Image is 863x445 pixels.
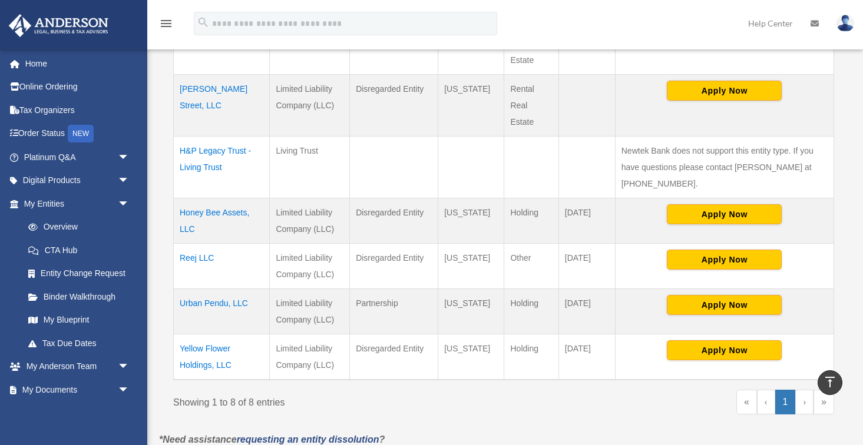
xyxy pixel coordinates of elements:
[118,169,141,193] span: arrow_drop_down
[174,74,270,136] td: [PERSON_NAME] Street, LLC
[504,288,558,334] td: Holding
[270,243,350,288] td: Limited Liability Company (LLC)
[270,334,350,380] td: Limited Liability Company (LLC)
[818,370,842,395] a: vertical_align_top
[197,16,210,29] i: search
[558,243,615,288] td: [DATE]
[350,243,438,288] td: Disregarded Entity
[438,243,504,288] td: [US_STATE]
[8,52,147,75] a: Home
[8,122,147,146] a: Order StatusNEW
[118,401,141,426] span: arrow_drop_down
[438,198,504,243] td: [US_STATE]
[174,243,270,288] td: Reej LLC
[5,14,112,37] img: Anderson Advisors Platinum Portal
[118,145,141,170] span: arrow_drop_down
[118,378,141,402] span: arrow_drop_down
[118,355,141,379] span: arrow_drop_down
[667,81,782,101] button: Apply Now
[16,331,141,355] a: Tax Due Dates
[270,74,350,136] td: Limited Liability Company (LLC)
[174,136,270,198] td: H&P Legacy Trust - Living Trust
[350,74,438,136] td: Disregarded Entity
[558,334,615,380] td: [DATE]
[8,145,147,169] a: Platinum Q&Aarrow_drop_down
[736,390,757,414] a: First
[667,204,782,224] button: Apply Now
[16,308,141,332] a: My Blueprint
[504,243,558,288] td: Other
[174,198,270,243] td: Honey Bee Assets, LLC
[667,295,782,315] button: Apply Now
[8,75,147,99] a: Online Ordering
[118,192,141,216] span: arrow_drop_down
[558,198,615,243] td: [DATE]
[504,334,558,380] td: Holding
[350,198,438,243] td: Disregarded Entity
[350,288,438,334] td: Partnership
[823,375,837,389] i: vertical_align_top
[174,288,270,334] td: Urban Pendu, LLC
[8,192,141,215] a: My Entitiesarrow_drop_down
[8,98,147,122] a: Tax Organizers
[8,378,147,401] a: My Documentsarrow_drop_down
[504,74,558,136] td: Rental Real Estate
[504,198,558,243] td: Holding
[159,434,385,444] em: *Need assistance ?
[270,288,350,334] td: Limited Liability Company (LLC)
[558,288,615,334] td: [DATE]
[438,334,504,380] td: [US_STATE]
[667,250,782,270] button: Apply Now
[8,401,147,425] a: Online Learningarrow_drop_down
[836,15,854,32] img: User Pic
[173,390,495,411] div: Showing 1 to 8 of 8 entries
[438,74,504,136] td: [US_STATE]
[615,136,834,198] td: Newtek Bank does not support this entity type. If you have questions please contact [PERSON_NAME]...
[16,285,141,308] a: Binder Walkthrough
[667,340,782,360] button: Apply Now
[237,434,379,444] a: requesting an entity dissolution
[16,262,141,285] a: Entity Change Request
[270,136,350,198] td: Living Trust
[270,198,350,243] td: Limited Liability Company (LLC)
[8,355,147,378] a: My Anderson Teamarrow_drop_down
[350,334,438,380] td: Disregarded Entity
[68,125,94,142] div: NEW
[16,215,135,239] a: Overview
[159,21,173,31] a: menu
[159,16,173,31] i: menu
[8,169,147,192] a: Digital Productsarrow_drop_down
[438,288,504,334] td: [US_STATE]
[16,238,141,262] a: CTA Hub
[174,334,270,380] td: Yellow Flower Holdings, LLC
